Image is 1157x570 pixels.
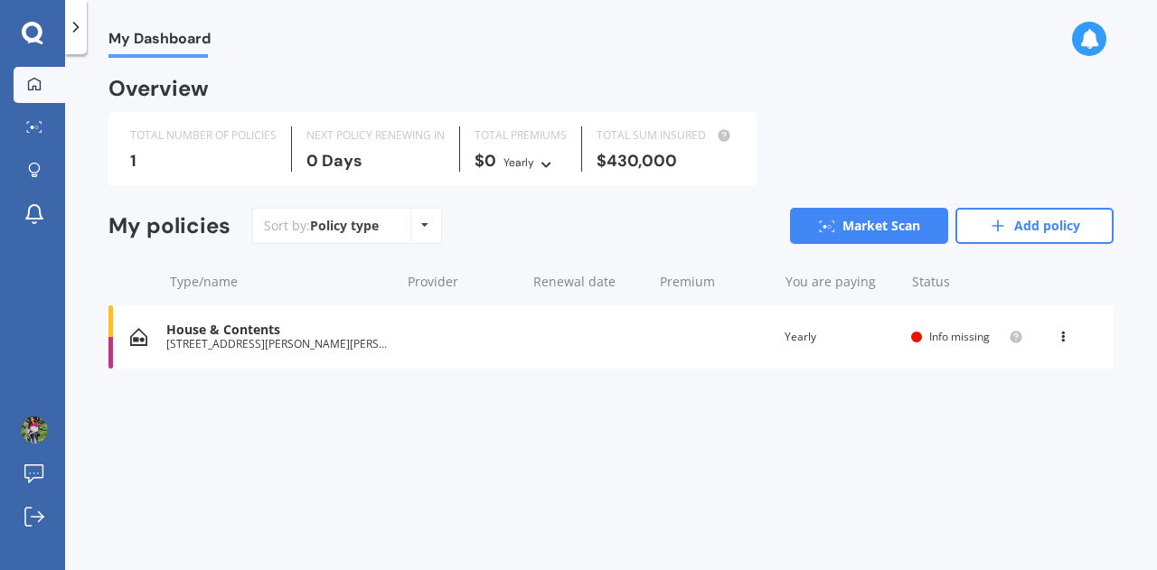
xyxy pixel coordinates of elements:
[130,328,147,346] img: House & Contents
[785,273,897,291] div: You are paying
[108,30,211,54] span: My Dashboard
[108,213,230,239] div: My policies
[130,126,277,145] div: TOTAL NUMBER OF POLICIES
[310,217,379,235] div: Policy type
[306,126,445,145] div: NEXT POLICY RENEWING IN
[597,152,735,170] div: $430,000
[660,273,771,291] div: Premium
[21,416,48,444] img: ACg8ocJYgaDtEsp3Z-YU986NSdugU5G7xCcu-ofBhoL0vLs6uYo=s96-c
[955,208,1114,244] a: Add policy
[790,208,948,244] a: Market Scan
[475,126,567,145] div: TOTAL PREMIUMS
[408,273,519,291] div: Provider
[597,126,735,145] div: TOTAL SUM INSURED
[264,217,379,235] div: Sort by:
[166,322,390,338] div: House & Contents
[533,273,644,291] div: Renewal date
[912,273,1023,291] div: Status
[108,79,209,98] div: Overview
[475,152,567,172] div: $0
[785,328,897,346] div: Yearly
[306,152,445,170] div: 0 Days
[170,273,393,291] div: Type/name
[166,338,390,350] div: [STREET_ADDRESS][PERSON_NAME][PERSON_NAME]
[503,154,534,172] div: Yearly
[929,329,990,344] span: Info missing
[130,152,277,170] div: 1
